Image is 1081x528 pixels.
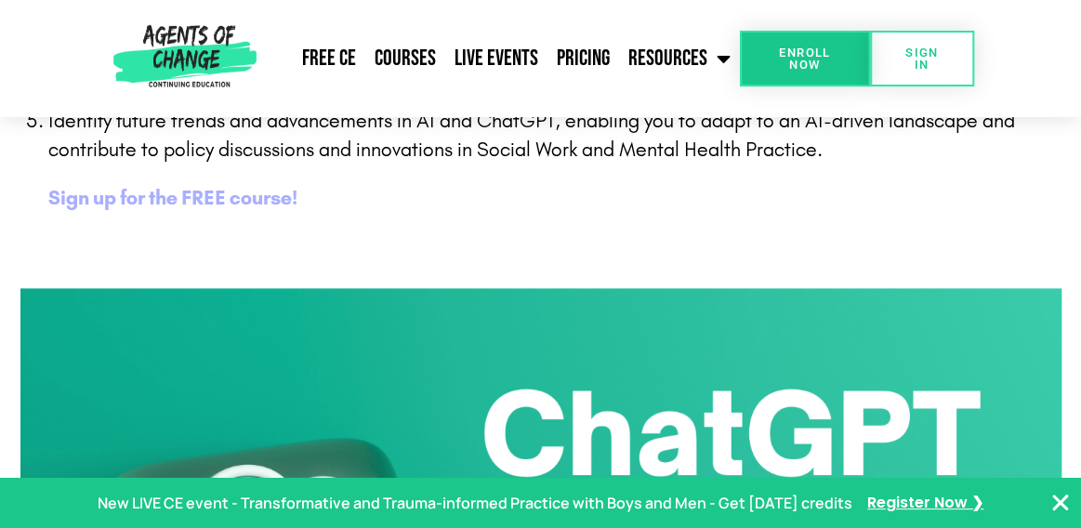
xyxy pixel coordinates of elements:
[547,35,619,82] a: Pricing
[263,35,740,82] nav: Menu
[293,35,365,82] a: Free CE
[900,46,944,71] span: SIGN IN
[867,490,983,517] a: Register Now ❯
[740,31,870,86] a: Enroll Now
[770,46,840,71] span: Enroll Now
[98,490,852,517] p: New LIVE CE event - Transformative and Trauma-informed Practice with Boys and Men - Get [DATE] cr...
[870,31,974,86] a: SIGN IN
[1049,492,1072,514] button: Close Banner
[48,186,297,210] a: Sign up for the FREE course!
[619,35,740,82] a: Resources
[365,35,445,82] a: Courses
[445,35,547,82] a: Live Events
[48,107,1071,165] p: Identify future trends and advancements in AI and ChatGPT, enabling you to adapt to an AI-driven ...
